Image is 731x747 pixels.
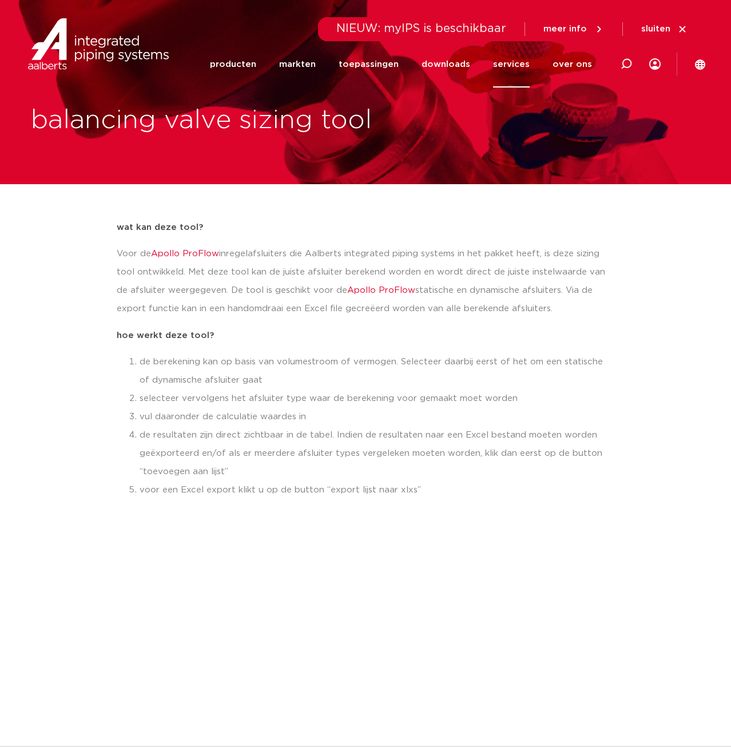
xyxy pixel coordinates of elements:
[140,353,614,390] li: de berekening kan op basis van volumestroom of vermogen. Selecteer daarbij eerst of het om een st...
[339,41,399,88] a: toepassingen
[210,41,592,88] nav: Menu
[210,41,256,88] a: producten
[543,24,604,34] a: meer info
[336,23,506,34] span: NIEUW: myIPS is beschikbaar
[140,481,614,499] li: voor een Excel export klikt u op de button “export lijst naar xlxs”
[151,249,219,258] a: Apollo ProFlow
[641,25,670,33] span: sluiten
[279,41,316,88] a: markten
[641,24,688,34] a: sluiten
[117,223,203,232] strong: wat kan deze tool?
[493,41,530,88] a: services
[31,102,700,139] h1: balancing valve sizing tool
[117,331,214,340] strong: hoe werkt deze tool?
[347,286,415,295] a: Apollo ProFlow
[649,41,661,88] div: my IPS
[422,41,470,88] a: downloads
[543,25,587,33] span: meer info
[140,426,614,481] li: de resultaten zijn direct zichtbaar in de tabel. Indien de resultaten naar een Excel bestand moet...
[140,408,614,426] li: vul daaronder de calculatie waardes in
[140,390,614,408] li: selecteer vervolgens het afsluiter type waar de berekening voor gemaakt moet worden
[117,245,614,318] p: Voor de inregelafsluiters die Aalberts integrated piping systems in het pakket heeft, is deze siz...
[553,41,592,88] a: over ons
